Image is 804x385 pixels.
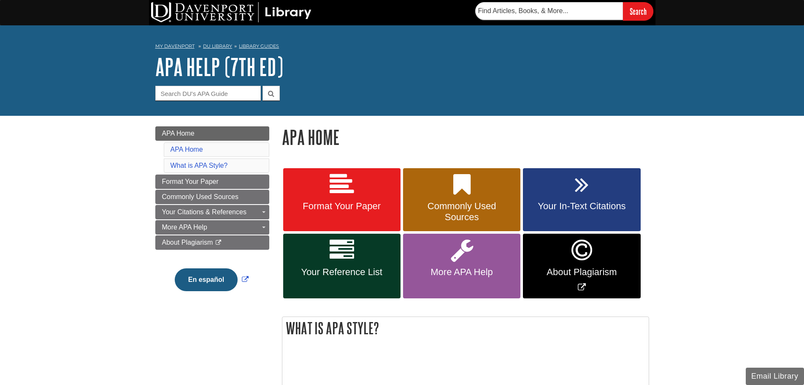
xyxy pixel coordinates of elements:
a: Link opens in new window [173,276,251,283]
input: Find Articles, Books, & More... [475,2,623,20]
span: About Plagiarism [529,267,634,278]
a: Format Your Paper [283,168,401,232]
a: APA Home [155,126,269,141]
nav: breadcrumb [155,41,649,54]
span: Format Your Paper [290,201,394,212]
span: Commonly Used Sources [409,201,514,223]
img: DU Library [151,2,311,22]
a: What is APA Style? [171,162,228,169]
input: Search [623,2,653,20]
a: Your Reference List [283,234,401,298]
a: APA Help (7th Ed) [155,54,283,80]
span: More APA Help [409,267,514,278]
a: About Plagiarism [155,235,269,250]
h1: APA Home [282,126,649,148]
a: Your Citations & References [155,205,269,219]
h2: What is APA Style? [282,317,649,339]
span: More APA Help [162,224,207,231]
a: Link opens in new window [523,234,640,298]
span: Your In-Text Citations [529,201,634,212]
a: More APA Help [403,234,520,298]
a: Your In-Text Citations [523,168,640,232]
a: Library Guides [239,43,279,49]
input: Search DU's APA Guide [155,86,261,101]
i: This link opens in a new window [215,240,222,246]
a: My Davenport [155,43,195,50]
button: En español [175,268,238,291]
a: APA Home [171,146,203,153]
span: APA Home [162,130,195,137]
a: Format Your Paper [155,175,269,189]
span: About Plagiarism [162,239,213,246]
span: Format Your Paper [162,178,219,185]
a: DU Library [203,43,232,49]
span: Your Reference List [290,267,394,278]
a: Commonly Used Sources [155,190,269,204]
a: Commonly Used Sources [403,168,520,232]
a: More APA Help [155,220,269,235]
span: Your Citations & References [162,208,246,216]
form: Searches DU Library's articles, books, and more [475,2,653,20]
button: Email Library [746,368,804,385]
div: Guide Page Menu [155,126,269,306]
span: Commonly Used Sources [162,193,238,200]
